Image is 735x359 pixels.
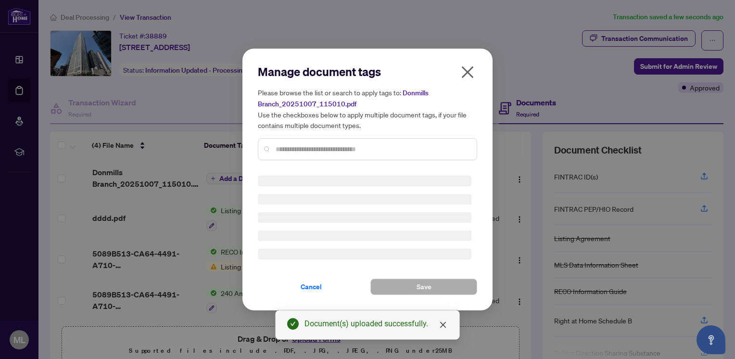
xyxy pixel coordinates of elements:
[258,64,477,79] h2: Manage document tags
[287,318,299,330] span: check-circle
[439,321,447,329] span: close
[301,279,322,295] span: Cancel
[258,279,365,295] button: Cancel
[697,325,725,354] button: Open asap
[460,64,475,80] span: close
[304,318,448,330] div: Document(s) uploaded successfully.
[438,320,448,330] a: Close
[258,87,477,130] h5: Please browse the list or search to apply tags to: Use the checkboxes below to apply multiple doc...
[370,279,477,295] button: Save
